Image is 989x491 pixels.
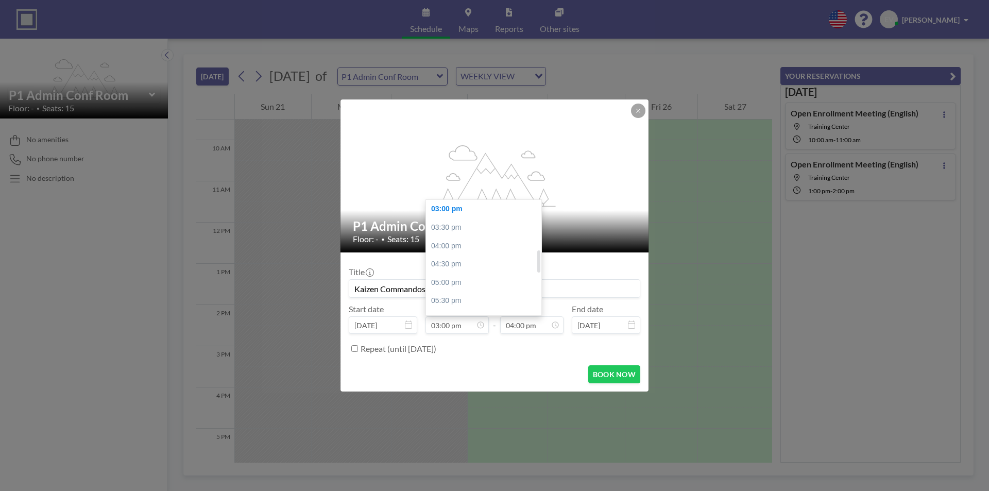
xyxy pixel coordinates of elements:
label: Title [349,267,373,277]
button: BOOK NOW [588,365,640,383]
div: 03:30 pm [426,218,547,237]
div: 04:00 pm [426,237,547,256]
g: flex-grow: 1.2; [434,144,556,206]
span: Seats: 15 [387,234,419,244]
div: 05:00 pm [426,274,547,292]
div: 05:30 pm [426,292,547,310]
span: - [493,308,496,330]
div: 03:00 pm [426,200,547,218]
label: Start date [349,304,384,314]
input: Erica's reservation [349,280,640,297]
label: End date [572,304,603,314]
label: Repeat (until [DATE]) [361,344,436,354]
div: 04:30 pm [426,255,547,274]
h2: P1 Admin Conf Room [353,218,637,234]
div: 06:00 pm [426,310,547,329]
span: Floor: - [353,234,379,244]
span: • [381,235,385,243]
